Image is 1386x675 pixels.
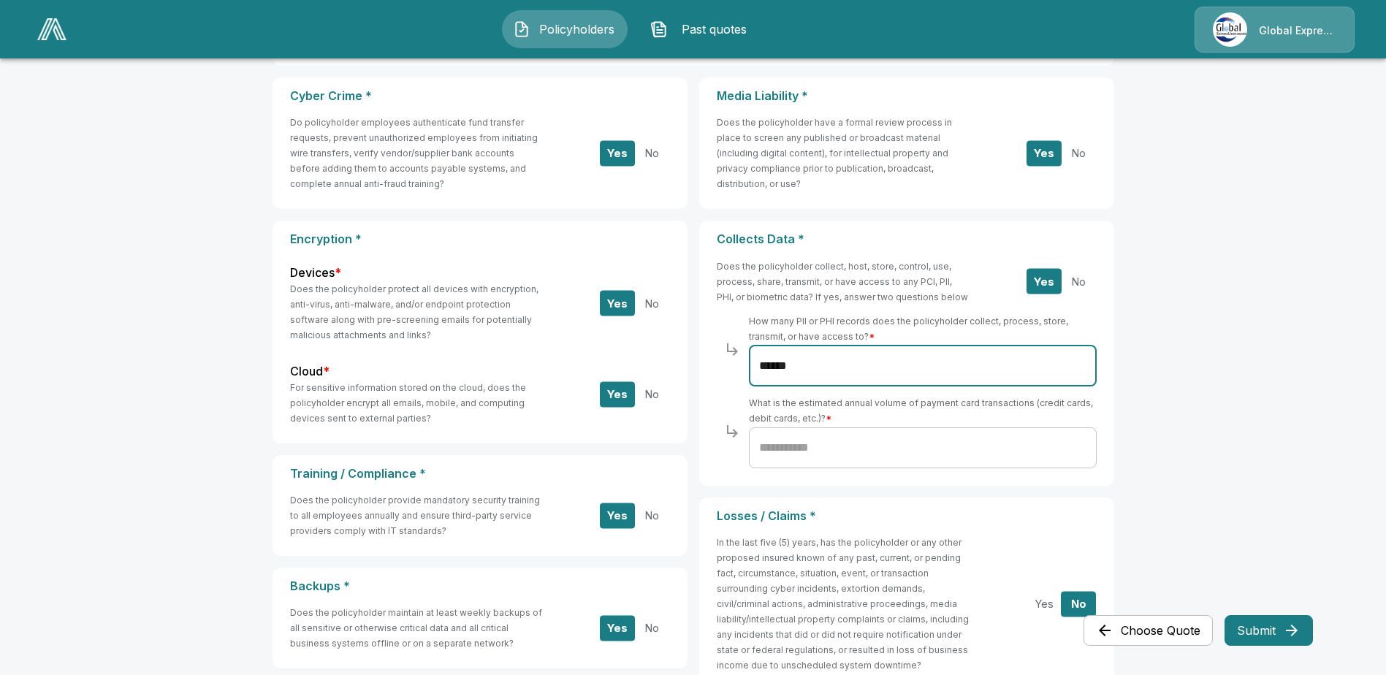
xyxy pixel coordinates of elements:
h6: Does the policyholder maintain at least weekly backups of all sensitive or otherwise critical dat... [290,605,544,651]
button: Policyholders IconPolicyholders [502,10,628,48]
img: AA Logo [37,18,66,40]
button: No [634,140,669,166]
h6: In the last five (5) years, has the policyholder or any other proposed insured known of any past,... [717,535,970,673]
button: Choose Quote [1084,615,1213,646]
label: Devices [290,264,341,281]
button: No [634,503,669,528]
button: Yes [1027,140,1062,166]
p: Encryption * [290,232,670,246]
button: No [1061,591,1096,617]
button: No [1061,269,1096,294]
button: Yes [600,615,635,641]
h6: For sensitive information stored on the cloud, does the policyholder encrypt all emails, mobile, ... [290,380,544,426]
p: Losses / Claims * [717,509,1097,523]
button: Yes [1027,269,1062,294]
h6: Does the policyholder have a formal review process in place to screen any published or broadcast ... [717,115,970,191]
button: Yes [1027,591,1062,617]
img: Policyholders Icon [513,20,530,38]
button: No [634,291,669,316]
h6: Does the policyholder provide mandatory security training to all employees annually and ensure th... [290,492,544,538]
button: No [1061,140,1096,166]
button: No [634,381,669,407]
h6: How many PII or PHI records does the policyholder collect, process, store, transmit, or have acce... [749,313,1097,344]
p: Training / Compliance * [290,467,670,481]
img: Past quotes Icon [650,20,668,38]
p: Collects Data * [717,232,1097,246]
span: Policyholders [536,20,617,38]
button: Yes [600,291,635,316]
p: Cyber Crime * [290,89,670,103]
p: Media Liability * [717,89,1097,103]
h6: Does the policyholder protect all devices with encryption, anti-virus, anti-malware, and/or endpo... [290,281,544,343]
button: Past quotes IconPast quotes [639,10,765,48]
button: Yes [600,140,635,166]
button: Submit [1225,615,1313,646]
h6: What is the estimated annual volume of payment card transactions (credit cards, debit cards, etc.)? [749,395,1097,426]
p: Backups * [290,579,670,593]
button: Yes [600,381,635,407]
button: Yes [600,503,635,528]
span: Past quotes [674,20,754,38]
h6: Does the policyholder collect, host, store, control, use, process, share, transmit, or have acces... [717,259,970,305]
h6: Do policyholder employees authenticate fund transfer requests, prevent unauthorized employees fro... [290,115,544,191]
label: Cloud [290,363,330,380]
button: No [634,615,669,641]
